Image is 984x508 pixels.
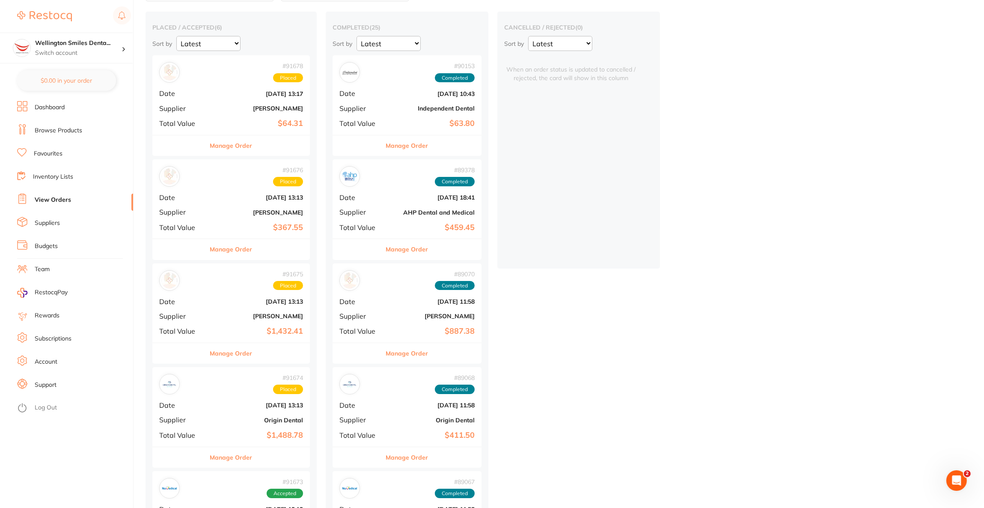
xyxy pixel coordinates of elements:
span: Placed [273,73,303,83]
button: Manage Order [210,447,253,468]
span: Date [339,298,382,305]
span: Date [339,401,382,409]
b: $411.50 [389,431,475,440]
span: Total Value [339,327,382,335]
span: Supplier [159,208,205,216]
p: Sort by [152,40,172,48]
button: Manage Order [386,343,428,364]
b: Origin Dental [212,417,303,424]
a: Team [35,265,50,274]
span: # 89068 [435,374,475,381]
div: Henry Schein Halas#91675PlacedDate[DATE] 13:13Supplier[PERSON_NAME]Total Value$1,432.41Manage Order [152,263,310,364]
iframe: Intercom live chat [946,470,967,491]
b: [DATE] 11:58 [389,402,475,409]
button: $0.00 in your order [17,70,116,91]
img: Restocq Logo [17,11,72,21]
button: Manage Order [210,343,253,364]
span: Supplier [159,312,205,320]
div: Adam Dental#91676PlacedDate[DATE] 13:13Supplier[PERSON_NAME]Total Value$367.55Manage Order [152,159,310,260]
span: Total Value [339,120,382,127]
b: Independent Dental [389,105,475,112]
span: Date [339,90,382,97]
b: $1,488.78 [212,431,303,440]
b: $64.31 [212,119,303,128]
span: Completed [435,281,475,290]
span: Total Value [159,327,205,335]
img: Adam Dental [161,64,178,81]
span: Total Value [159,431,205,439]
a: Browse Products [35,126,82,135]
b: $887.38 [389,327,475,336]
b: [DATE] 13:13 [212,298,303,305]
b: $1,432.41 [212,327,303,336]
b: [PERSON_NAME] [212,209,303,216]
span: Supplier [339,105,382,112]
span: Supplier [339,416,382,424]
span: # 91674 [273,374,303,381]
span: Supplier [159,105,205,112]
span: # 91678 [273,63,303,69]
button: Manage Order [386,447,428,468]
span: Placed [273,177,303,186]
a: Dashboard [35,103,65,112]
a: Account [35,358,57,366]
a: Suppliers [35,219,60,227]
b: AHP Dental and Medical [389,209,475,216]
span: Supplier [159,416,205,424]
span: RestocqPay [35,288,68,297]
span: Completed [435,177,475,186]
b: [DATE] 13:13 [212,194,303,201]
img: Origin Dental [342,376,358,392]
img: AHP Dental and Medical [342,168,358,185]
a: View Orders [35,196,71,204]
p: Switch account [35,49,122,57]
span: Completed [435,385,475,394]
a: Inventory Lists [33,173,73,181]
a: Subscriptions [35,335,71,343]
span: # 89067 [435,478,475,485]
img: Numedical [161,480,178,496]
img: Adam Dental [161,168,178,185]
p: Sort by [333,40,352,48]
span: # 89378 [435,167,475,173]
b: $459.45 [389,223,475,232]
h2: placed / accepted ( 6 ) [152,24,310,31]
span: # 90153 [435,63,475,69]
a: Restocq Logo [17,6,72,26]
span: Supplier [339,312,382,320]
button: Log Out [17,401,131,415]
span: When an order status is updated to cancelled / rejected, the card will show in this column [504,55,638,82]
img: Independent Dental [342,64,358,81]
h2: completed ( 25 ) [333,24,482,31]
a: Rewards [35,311,59,320]
span: # 91673 [267,478,303,485]
img: Origin Dental [161,376,178,392]
div: Origin Dental#91674PlacedDate[DATE] 13:13SupplierOrigin DentalTotal Value$1,488.78Manage Order [152,367,310,468]
p: Sort by [504,40,524,48]
span: Completed [435,73,475,83]
b: [DATE] 13:17 [212,90,303,97]
img: Henry Schein Halas [161,272,178,289]
button: Manage Order [386,135,428,156]
span: Accepted [267,489,303,498]
button: Manage Order [210,239,253,260]
a: Favourites [34,149,62,158]
span: Date [159,90,205,97]
span: Total Value [339,224,382,231]
span: Total Value [339,431,382,439]
span: Date [339,194,382,201]
div: Adam Dental#91678PlacedDate[DATE] 13:17Supplier[PERSON_NAME]Total Value$64.31Manage Order [152,55,310,156]
span: 2 [964,470,971,477]
a: Support [35,381,56,389]
img: Numedical [342,480,358,496]
span: # 91676 [273,167,303,173]
span: Placed [273,385,303,394]
b: [PERSON_NAME] [212,105,303,112]
span: Supplier [339,208,382,216]
a: Log Out [35,403,57,412]
button: Manage Order [386,239,428,260]
span: Total Value [159,224,205,231]
h2: cancelled / rejected ( 0 ) [504,24,653,31]
b: Origin Dental [389,417,475,424]
b: [PERSON_NAME] [389,313,475,320]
